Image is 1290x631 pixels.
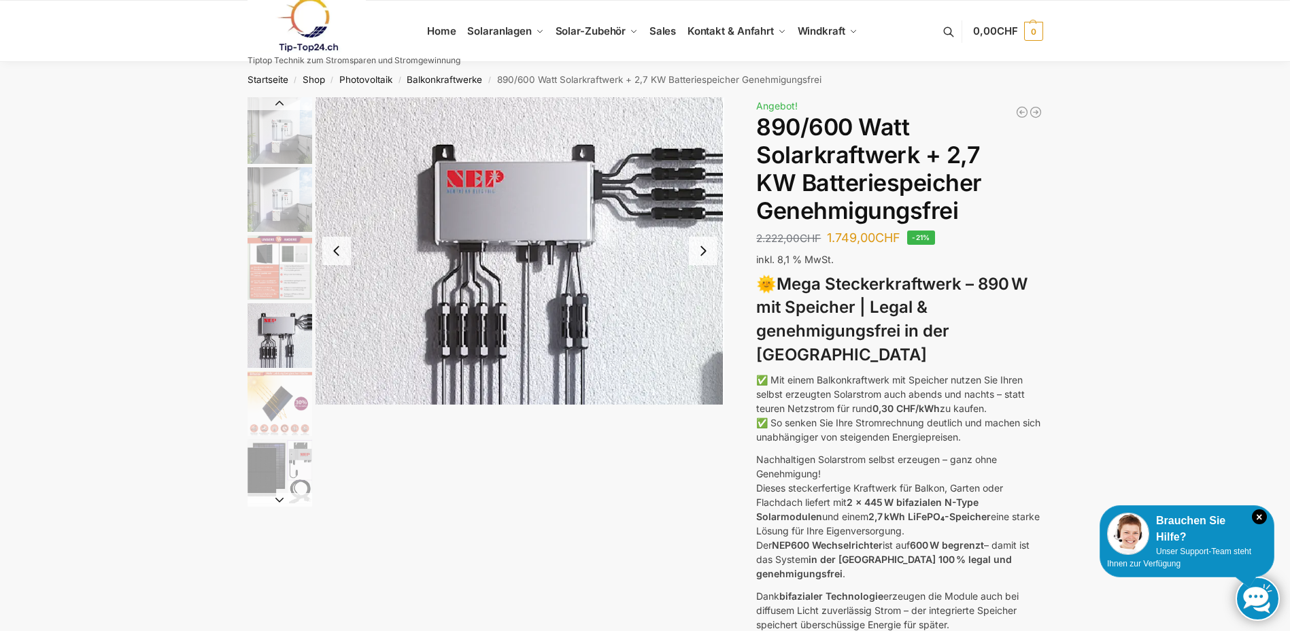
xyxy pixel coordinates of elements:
img: Balkonkraftwerk mit 2,7kw Speicher [248,97,312,164]
p: Nachhaltigen Solarstrom selbst erzeugen – ganz ohne Genehmigung! Dieses steckerfertige Kraftwerk ... [756,452,1042,581]
img: Bificial 30 % mehr Leistung [248,371,312,436]
span: / [325,75,339,86]
strong: bifazialer Technologie [779,590,883,602]
i: Schließen [1252,509,1267,524]
strong: Mega Steckerkraftwerk – 890 W mit Speicher | Legal & genehmigungsfrei in der [GEOGRAPHIC_DATA] [756,274,1028,364]
a: Balkonkraftwerk 890 Watt Solarmodulleistung mit 2kW/h Zendure Speicher [1029,105,1042,119]
img: Bificial im Vergleich zu billig Modulen [248,235,312,300]
a: Startseite [248,74,288,85]
button: Next slide [689,237,717,265]
span: Unser Support-Team steht Ihnen zur Verfügung [1107,547,1251,568]
a: 0,00CHF 0 [973,11,1042,52]
a: Solar-Zubehör [549,1,643,62]
span: / [392,75,407,86]
img: Customer service [1107,513,1149,555]
bdi: 1.749,00 [827,231,900,245]
span: / [482,75,496,86]
li: 7 / 12 [244,505,312,573]
button: Previous slide [322,237,351,265]
div: Brauchen Sie Hilfe? [1107,513,1267,545]
strong: 600 W begrenzt [910,539,984,551]
h1: 890/600 Watt Solarkraftwerk + 2,7 KW Batteriespeicher Genehmigungsfrei [756,114,1042,224]
button: Previous slide [248,97,312,110]
img: Balkonkraftwerk 860 [248,439,312,504]
img: Balkonkraftwerk mit 2,7kw Speicher [248,167,312,232]
span: inkl. 8,1 % MwSt. [756,254,834,265]
strong: NEP600 Wechselrichter [772,539,883,551]
a: Balkonkraftwerke [407,74,482,85]
li: 4 / 12 [316,97,725,405]
p: Tiptop Technik zum Stromsparen und Stromgewinnung [248,56,460,65]
h3: 🌞 [756,273,1042,367]
nav: Breadcrumb [223,62,1067,97]
strong: 2,7 kWh LiFePO₄-Speicher [868,511,991,522]
p: ✅ Mit einem Balkonkraftwerk mit Speicher nutzen Sie Ihren selbst erzeugten Solarstrom auch abends... [756,373,1042,444]
button: Next slide [248,493,312,507]
li: 4 / 12 [244,301,312,369]
span: CHF [997,24,1018,37]
li: 2 / 12 [244,165,312,233]
span: Solaranlagen [467,24,532,37]
a: Shop [303,74,325,85]
span: Angebot! [756,100,798,112]
strong: 2 x 445 W bifazialen N-Type Solarmodulen [756,496,979,522]
span: CHF [800,232,821,245]
li: 1 / 12 [244,97,312,165]
a: Balkonkraftwerk 600/810 Watt Fullblack [1015,105,1029,119]
img: BDS1000 [316,97,725,405]
a: Solaranlagen [462,1,549,62]
a: Windkraft [792,1,863,62]
span: CHF [875,231,900,245]
a: Kontakt & Anfahrt [681,1,792,62]
span: 0 [1024,22,1043,41]
span: Kontakt & Anfahrt [688,24,774,37]
li: 6 / 12 [244,437,312,505]
strong: 0,30 CHF/kWh [872,403,940,414]
span: / [288,75,303,86]
span: Windkraft [798,24,845,37]
span: -21% [907,231,935,245]
a: Sales [643,1,681,62]
bdi: 2.222,00 [756,232,821,245]
span: 0,00 [973,24,1017,37]
strong: in der [GEOGRAPHIC_DATA] 100 % legal und genehmigungsfrei [756,553,1012,579]
img: BDS1000 [248,303,312,368]
span: Sales [649,24,677,37]
span: Solar-Zubehör [556,24,626,37]
li: 5 / 12 [244,369,312,437]
li: 3 / 12 [244,233,312,301]
a: Photovoltaik [339,74,392,85]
